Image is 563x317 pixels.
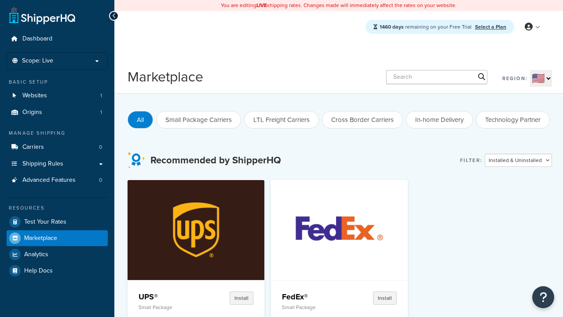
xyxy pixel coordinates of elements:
button: LTL Freight Carriers [244,111,319,129]
span: remaining on your Free Trial [380,23,473,31]
a: Advanced Features0 [7,172,108,188]
div: Manage Shipping [7,129,108,137]
span: Dashboard [22,35,52,43]
button: Technology Partner [476,111,550,129]
span: 1 [100,92,102,100]
a: Websites1 [7,88,108,104]
label: Filter: [460,154,483,166]
a: Help Docs [7,263,108,279]
label: Region: [502,72,528,85]
button: Cross Border Carriers [322,111,403,129]
span: Analytics [24,251,48,258]
p: Small Package [282,304,340,310]
img: UPS® [134,180,258,280]
b: LIVE [256,1,267,9]
p: Small Package [139,304,197,310]
h4: UPS® [139,291,197,302]
a: Marketplace [7,230,108,246]
span: 0 [99,177,102,184]
div: Resources [7,204,108,212]
span: Scope: Live [22,57,53,65]
button: In-home Delivery [406,111,473,129]
h4: FedEx® [282,291,340,302]
span: Origins [22,109,42,116]
a: Select a Plan [475,23,506,31]
strong: 1460 days [380,23,404,31]
button: Small Package Carriers [156,111,241,129]
span: Websites [22,92,47,100]
a: Origins1 [7,104,108,121]
li: Carriers [7,139,108,155]
button: Install [230,291,253,305]
button: All [128,111,153,129]
div: Basic Setup [7,78,108,86]
h1: Marketplace [128,67,203,87]
button: Open Resource Center [532,286,554,308]
h3: Recommended by ShipperHQ [150,155,281,166]
span: Advanced Features [22,177,76,184]
a: Dashboard [7,31,108,47]
span: Test Your Rates [24,218,66,226]
li: Advanced Features [7,172,108,188]
a: Carriers0 [7,139,108,155]
span: Carriers [22,144,44,151]
span: Marketplace [24,235,57,242]
li: Origins [7,104,108,121]
span: 1 [100,109,102,116]
a: Analytics [7,247,108,262]
input: Search [386,70,487,84]
span: 0 [99,144,102,151]
li: Websites [7,88,108,104]
a: Shipping Rules [7,156,108,172]
span: Shipping Rules [22,160,63,168]
img: FedEx® [277,180,402,280]
span: Help Docs [24,267,53,275]
a: Test Your Rates [7,214,108,230]
button: Install [373,291,397,305]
